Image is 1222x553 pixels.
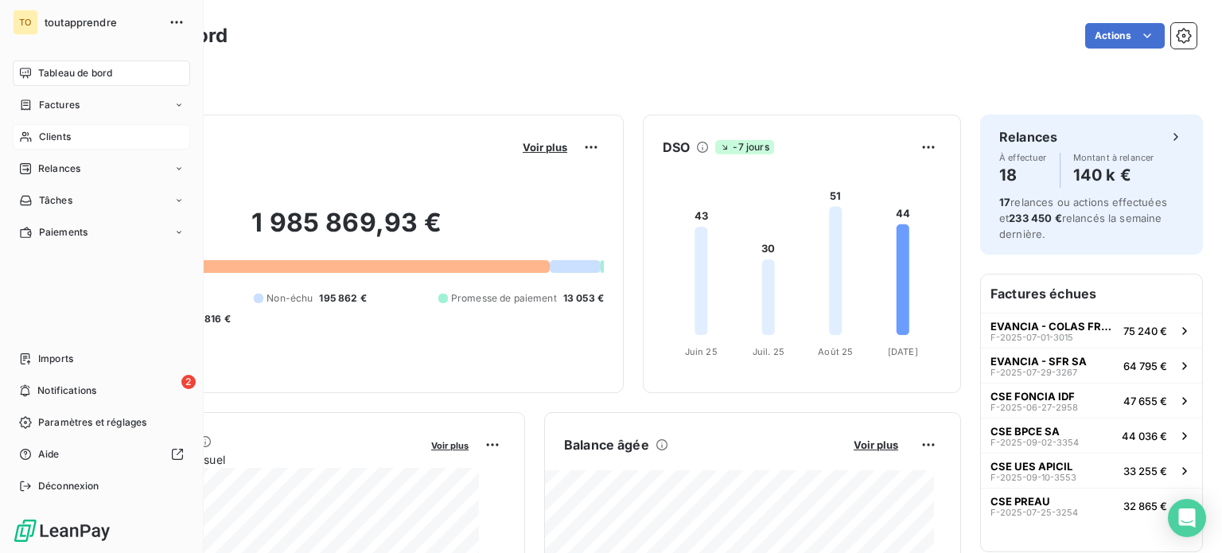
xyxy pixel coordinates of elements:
[38,162,80,176] span: Relances
[685,346,718,357] tspan: Juin 25
[1073,153,1154,162] span: Montant à relancer
[981,383,1202,418] button: CSE FONCIA IDFF-2025-06-27-295847 655 €
[1009,212,1061,224] span: 233 450 €
[564,435,649,454] h6: Balance âgée
[200,312,231,326] span: -816 €
[563,291,604,306] span: 13 053 €
[999,162,1047,188] h4: 18
[45,16,159,29] span: toutapprendre
[1168,499,1206,537] div: Open Intercom Messenger
[13,442,190,467] a: Aide
[13,10,38,35] div: TO
[990,355,1087,368] span: EVANCIA - SFR SA
[990,425,1060,438] span: CSE BPCE SA
[888,346,918,357] tspan: [DATE]
[1123,395,1167,407] span: 47 655 €
[39,193,72,208] span: Tâches
[1122,430,1167,442] span: 44 036 €
[981,313,1202,348] button: EVANCIA - COLAS FRANCEF-2025-07-01-301575 240 €
[39,98,80,112] span: Factures
[37,384,96,398] span: Notifications
[990,495,1050,508] span: CSE PREAU
[981,453,1202,488] button: CSE UES APICILF-2025-09-10-355333 255 €
[990,320,1117,333] span: EVANCIA - COLAS FRANCE
[181,375,196,389] span: 2
[38,352,73,366] span: Imports
[990,390,1075,403] span: CSE FONCIA IDF
[981,348,1202,383] button: EVANCIA - SFR SAF-2025-07-29-326764 795 €
[1123,465,1167,477] span: 33 255 €
[1123,360,1167,372] span: 64 795 €
[990,508,1078,517] span: F-2025-07-25-3254
[1123,325,1167,337] span: 75 240 €
[523,141,567,154] span: Voir plus
[990,403,1078,412] span: F-2025-06-27-2958
[38,415,146,430] span: Paramètres et réglages
[431,440,469,451] span: Voir plus
[1073,162,1154,188] h4: 140 k €
[999,127,1057,146] h6: Relances
[715,140,773,154] span: -7 jours
[990,333,1073,342] span: F-2025-07-01-3015
[981,488,1202,523] button: CSE PREAUF-2025-07-25-325432 865 €
[90,207,604,255] h2: 1 985 869,93 €
[753,346,784,357] tspan: Juil. 25
[990,438,1079,447] span: F-2025-09-02-3354
[663,138,690,157] h6: DSO
[999,196,1010,208] span: 17
[90,451,420,468] span: Chiffre d'affaires mensuel
[518,140,572,154] button: Voir plus
[981,275,1202,313] h6: Factures échues
[999,153,1047,162] span: À effectuer
[849,438,903,452] button: Voir plus
[1085,23,1165,49] button: Actions
[818,346,853,357] tspan: Août 25
[267,291,313,306] span: Non-échu
[1123,500,1167,512] span: 32 865 €
[426,438,473,452] button: Voir plus
[990,460,1072,473] span: CSE UES APICIL
[38,66,112,80] span: Tableau de bord
[990,368,1077,377] span: F-2025-07-29-3267
[854,438,898,451] span: Voir plus
[13,518,111,543] img: Logo LeanPay
[39,225,88,240] span: Paiements
[981,418,1202,453] button: CSE BPCE SAF-2025-09-02-335444 036 €
[451,291,557,306] span: Promesse de paiement
[990,473,1076,482] span: F-2025-09-10-3553
[999,196,1167,240] span: relances ou actions effectuées et relancés la semaine dernière.
[38,447,60,461] span: Aide
[39,130,71,144] span: Clients
[319,291,366,306] span: 195 862 €
[38,479,99,493] span: Déconnexion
